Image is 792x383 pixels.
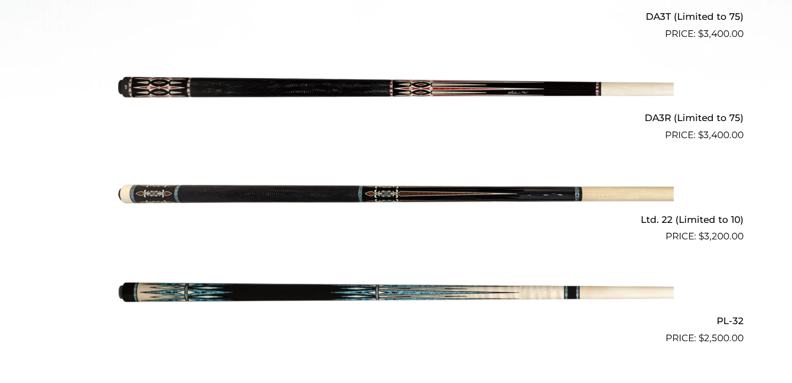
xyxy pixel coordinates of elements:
[698,231,744,242] bdi: 3,200.00
[48,6,744,26] h2: DA3T (Limited to 75)
[48,310,744,331] h2: PL-32
[118,147,674,239] img: Ltd. 22 (Limited to 10)
[698,28,703,39] span: $
[48,108,744,128] h2: DA3R (Limited to 75)
[118,46,674,138] img: DA3R (Limited to 75)
[48,147,744,244] a: Ltd. 22 (Limited to 10) $3,200.00
[698,129,744,140] bdi: 3,400.00
[698,28,744,39] bdi: 3,400.00
[48,209,744,229] h2: Ltd. 22 (Limited to 10)
[698,129,703,140] span: $
[698,332,704,343] span: $
[698,231,704,242] span: $
[118,248,674,341] img: PL-32
[48,46,744,143] a: DA3R (Limited to 75) $3,400.00
[698,332,744,343] bdi: 2,500.00
[48,248,744,345] a: PL-32 $2,500.00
